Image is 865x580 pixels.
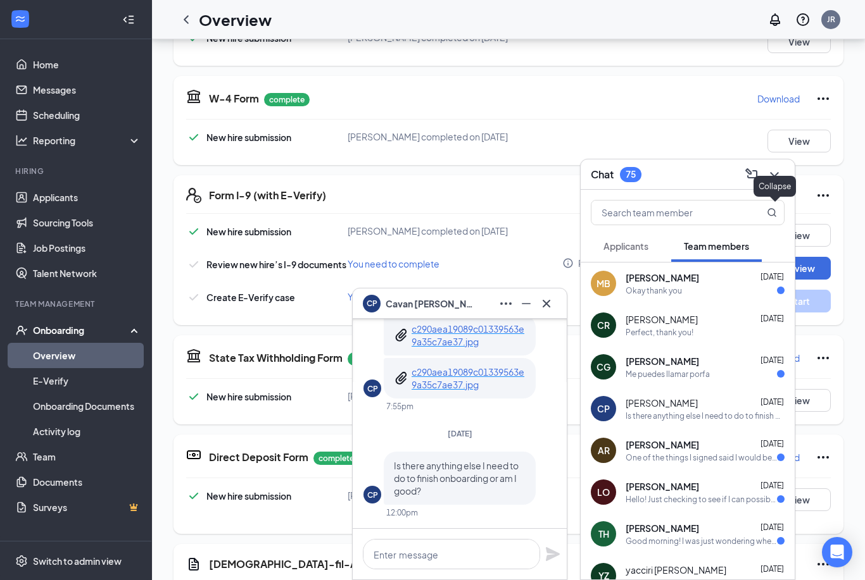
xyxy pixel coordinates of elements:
[816,91,831,106] svg: Ellipses
[186,290,201,305] svg: Checkmark
[186,224,201,239] svg: Checkmark
[767,389,831,412] button: View
[684,240,749,252] span: Team members
[367,490,378,500] div: CP
[33,495,141,520] a: SurveysCrown
[591,168,614,182] h3: Chat
[795,12,811,27] svg: QuestionInfo
[757,92,800,105] p: Download
[15,166,139,176] div: Hiring
[757,89,800,109] button: Download
[209,188,326,202] h5: Form I-9 (with E-Verify)
[348,490,508,501] span: [PERSON_NAME] completed on [DATE]
[15,299,139,309] div: Team Management
[767,30,831,53] button: View
[767,12,783,27] svg: Notifications
[562,257,574,269] svg: Info
[598,444,610,457] div: AR
[33,52,141,77] a: Home
[394,328,409,343] svg: Paperclip
[206,132,291,143] span: New hire submission
[15,134,28,147] svg: Analysis
[186,257,201,272] svg: Checkmark
[626,271,699,284] span: [PERSON_NAME]
[597,486,610,498] div: LO
[412,366,526,391] a: c290aea19089c01339563e9a35c7ae37.jpg
[754,176,796,197] div: Collapse
[206,490,291,502] span: New hire submission
[767,488,831,511] button: View
[816,350,831,366] svg: Ellipses
[412,323,526,348] a: c290aea19089c01339563e9a35c7ae37.jpg
[15,555,28,567] svg: Settings
[742,164,762,185] button: ComposeMessage
[626,494,777,505] div: Hello! Just checking to see if I can possibly hand them to you [DATE]?
[519,296,534,311] svg: Minimize
[626,536,777,546] div: Good morning! I was just wondering when I would get my uniform since I start [DATE]. Thank you!
[761,314,784,323] span: [DATE]
[816,557,831,572] svg: Ellipses
[33,235,141,261] a: Job Postings
[186,188,201,203] svg: FormI9EVerifyIcon
[206,226,291,237] span: New hire submission
[767,224,831,247] button: View
[348,390,508,402] span: [PERSON_NAME] completed on [DATE]
[33,324,130,336] div: Onboarding
[33,393,141,419] a: Onboarding Documents
[179,12,194,27] svg: ChevronLeft
[764,164,785,185] button: ChevronDown
[767,130,831,152] button: View
[33,185,141,210] a: Applicants
[597,402,610,415] div: CP
[539,296,554,311] svg: Cross
[744,167,759,182] svg: ComposeMessage
[578,257,697,269] span: Review on new hire's first day
[761,355,784,365] span: [DATE]
[264,93,310,106] p: complete
[822,537,852,567] div: Open Intercom Messenger
[14,13,27,25] svg: WorkstreamLogo
[33,555,122,567] div: Switch to admin view
[394,371,409,386] svg: Paperclip
[348,131,508,142] span: [PERSON_NAME] completed on [DATE]
[206,259,346,270] span: Review new hire’s I-9 documents
[761,272,784,281] span: [DATE]
[209,450,308,464] h5: Direct Deposit Form
[186,130,201,145] svg: Checkmark
[199,9,272,30] h1: Overview
[767,257,831,280] button: Review
[816,450,831,465] svg: Ellipses
[767,167,782,182] svg: ChevronDown
[761,522,784,532] span: [DATE]
[626,285,682,296] div: Okay thank you
[626,313,698,326] span: [PERSON_NAME]
[536,293,557,314] button: Cross
[603,240,648,252] span: Applicants
[767,290,831,312] button: Start
[827,14,835,25] div: JR
[626,564,726,576] span: yacciri [PERSON_NAME]
[386,507,418,518] div: 12:00pm
[209,351,343,365] h5: State Tax Withholding Form
[496,293,516,314] button: Ellipses
[591,201,742,225] input: Search team member
[206,391,291,402] span: New hire submission
[597,361,610,373] div: CG
[33,210,141,235] a: Sourcing Tools
[597,319,610,331] div: CR
[33,77,141,102] a: Messages
[209,557,411,571] h5: [DEMOGRAPHIC_DATA]-fil-A HR/Payroll
[186,348,201,363] svg: TaxGovernmentIcon
[386,297,474,311] span: Cavan [PERSON_NAME]
[206,292,295,303] span: Create E-Verify case
[186,389,201,404] svg: Checkmark
[545,546,560,562] svg: Plane
[626,480,699,493] span: [PERSON_NAME]
[767,207,777,218] svg: MagnifyingGlass
[186,89,201,104] svg: TaxGovernmentIcon
[186,447,201,462] svg: DirectDepositIcon
[386,401,414,412] div: 7:55pm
